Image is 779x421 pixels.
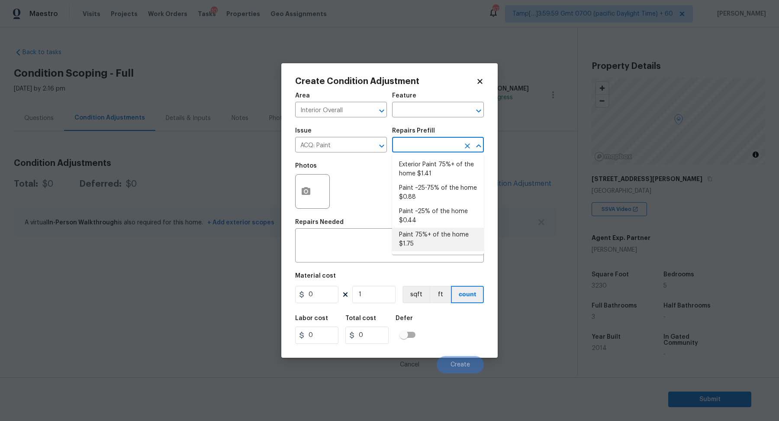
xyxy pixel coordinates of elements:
[437,356,484,373] button: Create
[451,362,470,368] span: Create
[295,128,312,134] h5: Issue
[392,158,484,181] li: Exterior Paint 75%+ of the home $1.41
[386,356,433,373] button: Cancel
[345,315,376,321] h5: Total cost
[400,362,419,368] span: Cancel
[295,273,336,279] h5: Material cost
[473,105,485,117] button: Open
[295,93,310,99] h5: Area
[376,105,388,117] button: Open
[473,140,485,152] button: Close
[429,286,451,303] button: ft
[295,77,476,86] h2: Create Condition Adjustment
[295,315,328,321] h5: Labor cost
[402,286,429,303] button: sqft
[392,228,484,251] li: Paint 75%+ of the home $1.75
[396,315,413,321] h5: Defer
[451,286,484,303] button: count
[392,93,416,99] h5: Feature
[295,163,317,169] h5: Photos
[392,181,484,204] li: Paint ~25-75% of the home $0.88
[295,219,344,225] h5: Repairs Needed
[376,140,388,152] button: Open
[392,128,435,134] h5: Repairs Prefill
[392,204,484,228] li: Paint ~25% of the home $0.44
[461,140,473,152] button: Clear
